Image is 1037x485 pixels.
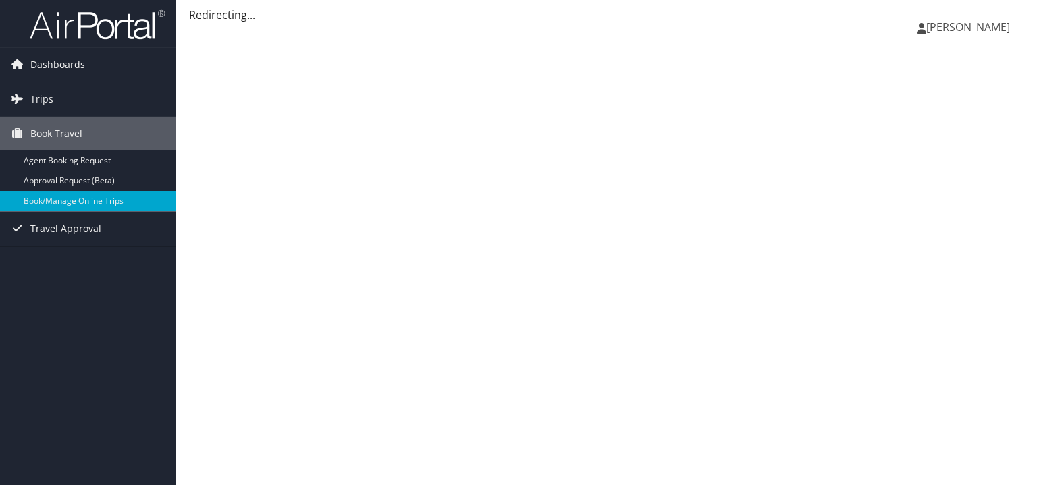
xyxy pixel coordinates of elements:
span: [PERSON_NAME] [926,20,1010,34]
div: Redirecting... [189,7,1023,23]
span: Dashboards [30,48,85,82]
img: airportal-logo.png [30,9,165,40]
span: Travel Approval [30,212,101,246]
span: Book Travel [30,117,82,150]
a: [PERSON_NAME] [917,7,1023,47]
span: Trips [30,82,53,116]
